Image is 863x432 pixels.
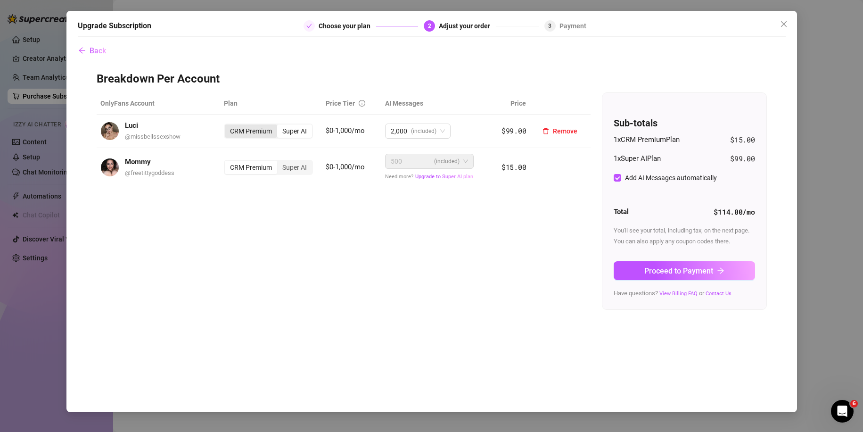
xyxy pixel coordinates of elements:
span: @ freetittygoddess [125,169,174,176]
a: Contact Us [706,291,731,297]
strong: Luci [125,121,138,130]
h3: Breakdown Per Account [97,72,767,87]
span: 2,000 [391,124,407,138]
strong: Mommy [125,158,151,166]
span: Need more? [385,174,474,180]
th: Price [480,92,530,115]
span: delete [542,128,549,134]
span: $0-1,000/mo [326,163,365,171]
span: 2 [428,23,431,29]
span: Back [90,46,106,55]
span: Price Tier [326,100,355,107]
div: Payment [559,20,586,32]
span: $99.00 [501,126,526,135]
img: avatar.jpg [101,158,119,176]
span: You'll see your total, including tax, on the next page. You can also apply any coupon codes there. [614,227,749,244]
span: Proceed to Payment [644,266,713,275]
div: segmented control [224,124,313,139]
div: Super AI [277,125,312,138]
span: $15.00 [730,134,755,146]
span: 1 x Super AI Plan [614,153,661,165]
h4: Sub-totals [614,116,755,130]
div: Super AI [277,161,312,174]
span: info-circle [359,100,365,107]
button: Back [78,42,107,60]
span: $0-1,000/mo [326,126,365,135]
span: (included) [411,124,436,138]
a: View Billing FAQ [659,291,698,297]
button: Remove [535,124,585,139]
span: 6 [850,400,858,407]
span: Close [776,20,791,28]
span: 3 [548,23,551,29]
div: CRM Premium [225,125,277,138]
img: avatar.jpg [101,122,119,140]
span: 1 x CRM Premium Plan [614,134,680,146]
strong: Total [614,208,629,216]
button: Upgrade to Super AI plan [415,173,474,180]
div: Adjust your order [439,20,496,32]
span: $99.00 [730,153,755,165]
span: arrow-left [78,47,86,54]
iframe: Intercom live chat [831,400,854,423]
span: close [780,20,788,28]
div: CRM Premium [225,161,277,174]
span: arrow-right [717,267,724,274]
div: Add AI Messages automatically [625,173,717,183]
div: segmented control [224,160,313,175]
button: Proceed to Paymentarrow-right [614,261,755,280]
strong: $114.00 /mo [714,207,755,216]
th: OnlyFans Account [97,92,221,115]
span: check [306,23,312,29]
th: Plan [220,92,321,115]
button: Close [776,17,791,32]
div: Choose your plan [319,20,376,32]
h5: Upgrade Subscription [78,20,151,32]
span: $15.00 [501,162,526,172]
th: AI Messages [381,92,480,115]
span: @ missbellssexshow [125,133,181,140]
span: Remove [553,127,577,135]
span: (included) [434,154,460,168]
span: Have questions? or [614,290,731,297]
span: 500 [391,154,402,168]
span: Upgrade to Super AI plan [415,174,473,180]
